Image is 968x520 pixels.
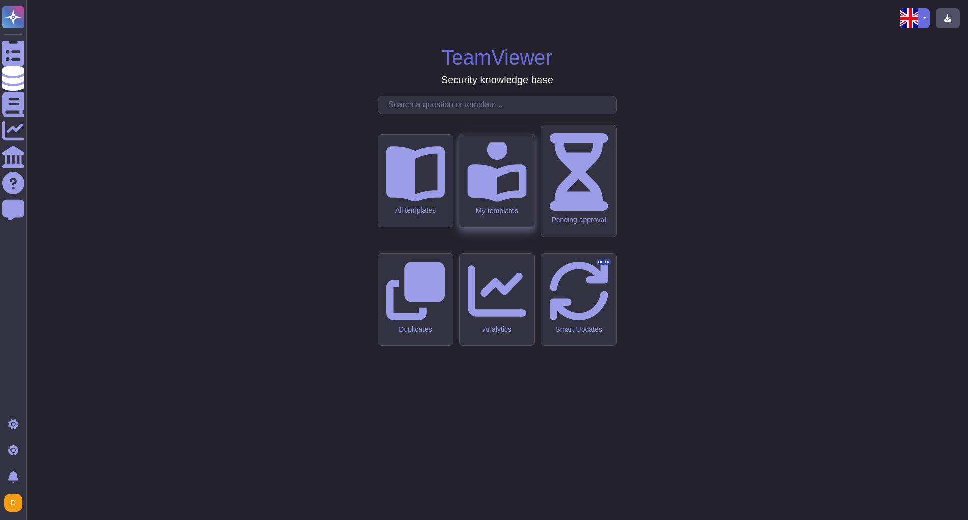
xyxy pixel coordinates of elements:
[386,325,445,334] div: Duplicates
[596,259,611,266] div: BETA
[441,74,553,86] h3: Security knowledge base
[383,96,616,114] input: Search a question or template...
[468,325,526,334] div: Analytics
[900,8,920,28] img: en
[467,207,526,215] div: My templates
[550,325,608,334] div: Smart Updates
[550,216,608,224] div: Pending approval
[442,45,552,70] h1: TeamViewer
[386,206,445,215] div: All templates
[4,494,22,512] img: user
[2,492,29,514] button: user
